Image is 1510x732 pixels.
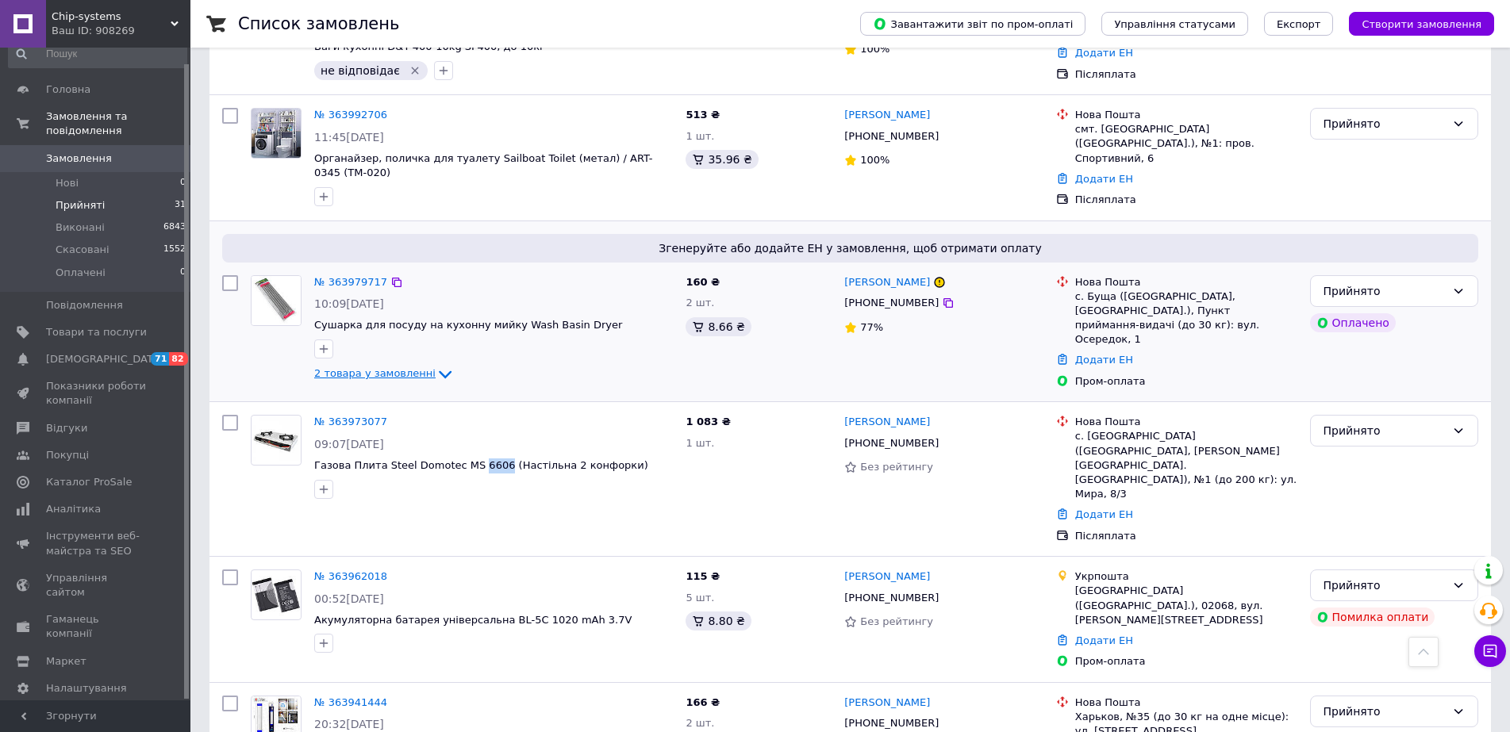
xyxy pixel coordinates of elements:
div: 35.96 ₴ [686,150,758,169]
div: Прийнято [1324,282,1446,300]
span: Каталог ProSale [46,475,132,489]
a: [PERSON_NAME] [844,415,930,430]
span: Управління статусами [1114,18,1235,30]
span: Виконані [56,220,105,235]
div: Післяплата [1075,193,1297,207]
div: с. [GEOGRAPHIC_DATA] ([GEOGRAPHIC_DATA], [PERSON_NAME][GEOGRAPHIC_DATA]. [GEOGRAPHIC_DATA]), №1 (... [1075,429,1297,501]
span: Без рейтингу [860,461,933,473]
span: 1 083 ₴ [686,416,730,427]
div: Прийнято [1324,422,1446,439]
span: 82 [169,352,187,366]
a: Акумуляторна батарея універсальна BL-5C 1020 mAh 3.7V [314,614,632,626]
span: 0 [180,266,186,280]
div: Укрпошта [1075,569,1297,584]
span: 115 ₴ [686,570,720,582]
div: смт. [GEOGRAPHIC_DATA] ([GEOGRAPHIC_DATA].), №1: пров. Спортивний, 6 [1075,122,1297,166]
span: 0 [180,176,186,190]
a: № 363962018 [314,570,387,582]
svg: Видалити мітку [409,64,421,77]
span: не відповідає [321,64,400,77]
div: 8.66 ₴ [686,317,751,336]
span: 1 шт. [686,437,714,449]
input: Пошук [8,40,187,68]
span: 1552 [163,243,186,257]
span: 2 товара у замовленні [314,368,436,380]
div: [GEOGRAPHIC_DATA] ([GEOGRAPHIC_DATA].), 02068, вул. [PERSON_NAME][STREET_ADDRESS] [1075,584,1297,627]
span: 6843 [163,220,186,235]
span: Товари та послуги [46,325,147,339]
span: Скасовані [56,243,110,257]
span: [DEMOGRAPHIC_DATA] [46,352,163,366]
span: 77% [860,321,883,333]
span: 00:52[DATE] [314,592,384,605]
div: Нова Пошта [1075,275,1297,289]
a: Фото товару [251,415,302,466]
span: 10:09[DATE] [314,297,384,310]
img: Фото товару [252,572,301,618]
span: Маркет [46,654,86,669]
span: Замовлення та повідомлення [46,109,190,138]
span: 20:32[DATE] [314,718,384,730]
a: Фото товару [251,275,302,326]
div: Післяплата [1075,529,1297,543]
span: Створити замовлення [1362,18,1481,30]
a: Створити замовлення [1333,17,1494,29]
a: [PERSON_NAME] [844,275,930,290]
span: Аналітика [46,502,101,516]
span: Сушарка для посуду на кухонну мийку Wash Basin Dryer [314,319,622,331]
span: Інструменти веб-майстра та SEO [46,529,147,558]
button: Чат з покупцем [1474,635,1506,667]
div: Ваш ID: 908269 [52,24,190,38]
span: 71 [151,352,169,366]
a: [PERSON_NAME] [844,108,930,123]
button: Завантажити звіт по пром-оплаті [860,12,1085,36]
span: 09:07[DATE] [314,438,384,450]
div: [PHONE_NUMBER] [841,293,942,313]
div: [PHONE_NUMBER] [841,588,942,608]
a: Органайзер, поличка для туалету Sailboat Toilet (метал) / ART-0345 (TM-020) [314,152,653,179]
a: [PERSON_NAME] [844,569,930,584]
div: [PHONE_NUMBER] [841,433,942,454]
a: № 363992706 [314,109,387,121]
div: с. Буща ([GEOGRAPHIC_DATA], [GEOGRAPHIC_DATA].), Пункт приймання-видачі (до 30 кг): вул. Осередок, 1 [1075,289,1297,347]
span: 166 ₴ [686,696,720,708]
div: Нова Пошта [1075,415,1297,429]
span: Згенеруйте або додайте ЕН у замовлення, щоб отримати оплату [229,240,1472,256]
span: Сhip-systems [52,10,171,24]
a: Фото товару [251,108,302,159]
img: Фото товару [252,109,301,158]
a: [PERSON_NAME] [844,696,930,711]
div: Пром-оплата [1075,654,1297,669]
h1: Список замовлень [238,14,399,33]
span: Показники роботи компанії [46,379,147,408]
span: Налаштування [46,681,127,696]
a: Газова Плита Steel Domotec MS 6606 (Настільна 2 конфорки) [314,459,648,471]
span: Покупці [46,448,89,462]
span: 5 шт. [686,592,714,604]
span: 2 шт. [686,297,714,309]
span: Оплачені [56,266,106,280]
span: Замовлення [46,151,112,166]
a: Додати ЕН [1075,354,1133,366]
div: [PHONE_NUMBER] [841,126,942,147]
button: Створити замовлення [1349,12,1494,36]
span: Гаманець компанії [46,612,147,641]
a: № 363973077 [314,416,387,427]
div: Пром-оплата [1075,374,1297,389]
span: Повідомлення [46,298,123,312]
span: 160 ₴ [686,276,720,288]
a: № 363979717 [314,276,387,288]
a: № 363941444 [314,696,387,708]
span: Нові [56,176,79,190]
a: Додати ЕН [1075,508,1133,520]
span: Без рейтингу [860,615,933,627]
div: Прийнято [1324,703,1446,720]
div: Нова Пошта [1075,108,1297,122]
div: Прийнято [1324,115,1446,132]
a: 2 товара у замовленні [314,367,455,379]
div: Прийнято [1324,577,1446,594]
span: Головна [46,82,90,97]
